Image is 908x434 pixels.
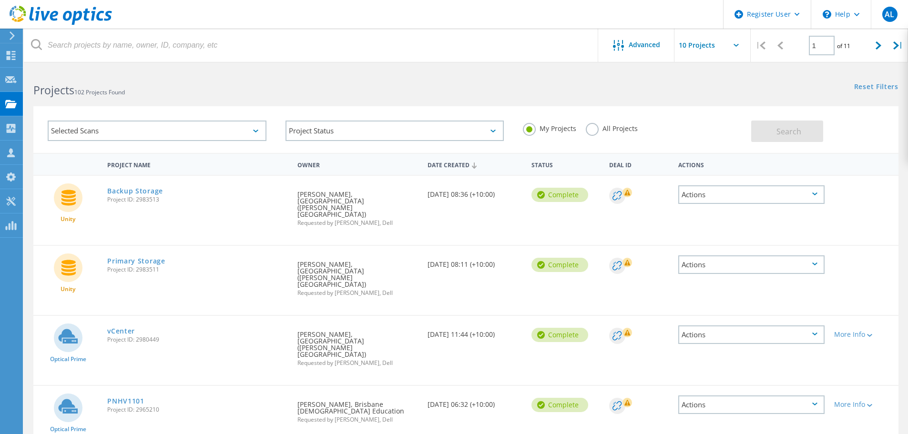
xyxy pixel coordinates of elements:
span: Project ID: 2965210 [107,407,288,413]
div: Actions [678,325,825,344]
div: Status [527,155,604,173]
span: Requested by [PERSON_NAME], Dell [297,290,418,296]
div: Complete [531,328,588,342]
div: [PERSON_NAME], Brisbane [DEMOGRAPHIC_DATA] Education [293,386,422,432]
div: [DATE] 08:36 (+10:00) [423,176,527,207]
div: Deal Id [604,155,673,173]
div: More Info [834,331,894,338]
button: Search [751,121,823,142]
b: Projects [33,82,74,98]
div: Actions [678,395,825,414]
svg: \n [823,10,831,19]
div: Complete [531,398,588,412]
div: Actions [678,255,825,274]
div: [DATE] 08:11 (+10:00) [423,246,527,277]
span: Project ID: 2983511 [107,267,288,273]
span: Unity [61,286,75,292]
a: Primary Storage [107,258,165,264]
div: Actions [673,155,829,173]
label: My Projects [523,123,576,132]
div: More Info [834,401,894,408]
div: Complete [531,188,588,202]
a: vCenter [107,328,135,334]
div: | [888,29,908,62]
div: Actions [678,185,825,204]
span: Project ID: 2983513 [107,197,288,202]
span: Optical Prime [50,356,86,362]
span: Search [776,126,801,137]
div: Owner [293,155,422,173]
span: Unity [61,216,75,222]
a: Backup Storage [107,188,163,194]
div: Project Name [102,155,293,173]
a: Reset Filters [854,83,898,91]
a: PNHV1101 [107,398,144,404]
div: | [751,29,770,62]
span: of 11 [837,42,850,50]
a: Live Optics Dashboard [10,20,112,27]
label: All Projects [586,123,638,132]
span: AL [885,10,894,18]
span: 102 Projects Found [74,88,125,96]
div: Project Status [286,121,504,141]
div: [PERSON_NAME], [GEOGRAPHIC_DATA] ([PERSON_NAME][GEOGRAPHIC_DATA]) [293,176,422,235]
span: Project ID: 2980449 [107,337,288,343]
span: Requested by [PERSON_NAME], Dell [297,360,418,366]
div: Selected Scans [48,121,266,141]
div: Complete [531,258,588,272]
span: Requested by [PERSON_NAME], Dell [297,220,418,226]
div: Date Created [423,155,527,173]
input: Search projects by name, owner, ID, company, etc [24,29,599,62]
div: [PERSON_NAME], [GEOGRAPHIC_DATA] ([PERSON_NAME][GEOGRAPHIC_DATA]) [293,316,422,375]
span: Advanced [629,41,660,48]
span: Optical Prime [50,426,86,432]
div: [DATE] 06:32 (+10:00) [423,386,527,417]
div: [DATE] 11:44 (+10:00) [423,316,527,347]
div: [PERSON_NAME], [GEOGRAPHIC_DATA] ([PERSON_NAME][GEOGRAPHIC_DATA]) [293,246,422,305]
span: Requested by [PERSON_NAME], Dell [297,417,418,423]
